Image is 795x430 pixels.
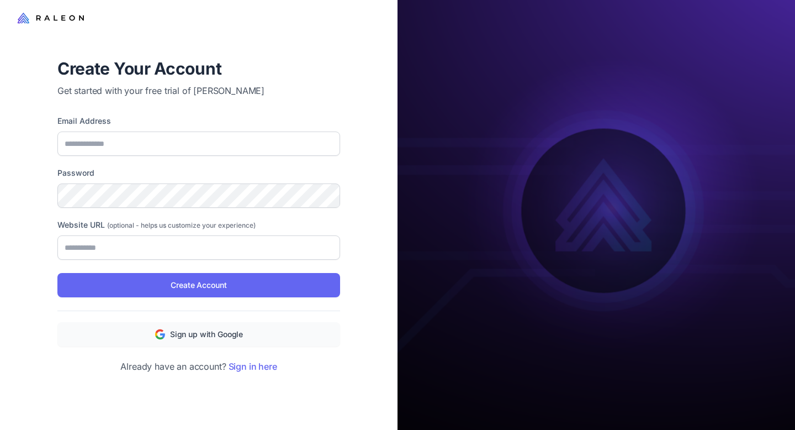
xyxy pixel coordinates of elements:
a: Sign in here [229,361,277,372]
label: Password [57,167,340,179]
span: (optional - helps us customize your experience) [107,221,256,229]
h1: Create Your Account [57,57,340,80]
label: Email Address [57,115,340,127]
label: Website URL [57,219,340,231]
button: Create Account [57,273,340,297]
span: Sign up with Google [170,328,243,340]
span: Create Account [171,279,226,291]
p: Get started with your free trial of [PERSON_NAME] [57,84,340,97]
button: Sign up with Google [57,322,340,347]
p: Already have an account? [57,360,340,373]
